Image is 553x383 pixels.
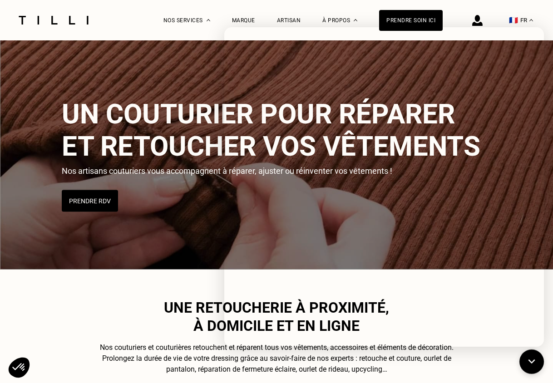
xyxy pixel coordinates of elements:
button: Prendre RDV [62,190,118,212]
img: Menu déroulant à propos [354,19,357,21]
a: Prendre soin ici [379,10,443,31]
span: 🇫🇷 [509,16,518,25]
img: menu déroulant [529,19,533,21]
iframe: AGO chatbot [224,27,544,347]
span: Une retoucherie à proximité, [164,299,389,316]
span: Un couturier pour réparer [62,98,455,130]
img: Menu déroulant [207,19,210,21]
a: Marque [232,17,255,24]
img: icône connexion [472,15,483,26]
p: Nos artisans couturiers vous accompagnent à réparer, ajuster ou réinventer vos vêtements ! [62,166,398,176]
span: et retoucher vos vêtements [62,130,480,162]
span: à domicile et en ligne [193,317,360,334]
span: Nos couturiers et couturières retouchent et réparent tous vos vêtements, accessoires et éléments ... [100,343,454,373]
a: Artisan [277,17,301,24]
img: Logo du service de couturière Tilli [15,16,92,25]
